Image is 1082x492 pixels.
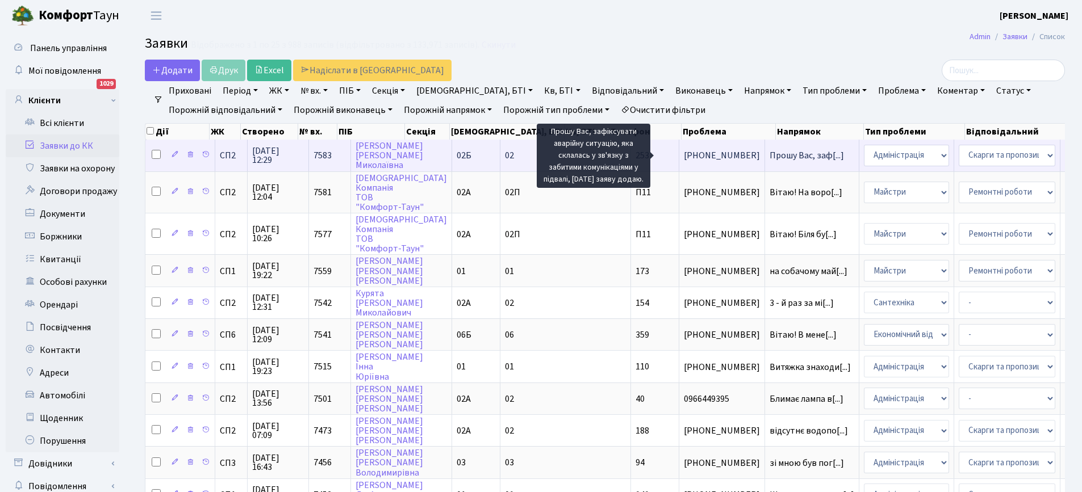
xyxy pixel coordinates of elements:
a: [PERSON_NAME][PERSON_NAME]Миколаївна [356,140,423,171]
span: 02П [505,186,520,199]
span: СП2 [220,230,243,239]
a: Боржники [6,225,119,248]
a: [DEMOGRAPHIC_DATA], БТІ [412,81,537,100]
span: 7583 [314,149,332,162]
a: Панель управління [6,37,119,60]
span: 0966449395 [684,394,760,403]
span: Витяжка знаходи[...] [770,361,851,373]
span: 154 [636,297,649,309]
span: П11 [636,186,651,199]
a: Коментар [933,81,989,100]
a: Порожній виконавець [289,100,397,120]
th: № вх. [298,124,338,140]
span: [PHONE_NUMBER] [684,151,760,160]
b: Комфорт [39,6,93,24]
span: 40 [636,393,645,405]
a: [DEMOGRAPHIC_DATA]КомпаніяТОВ"Комфорт-Таун" [356,213,447,255]
li: Список [1027,31,1065,43]
a: Клієнти [6,89,119,112]
span: [DATE] 16:43 [252,453,304,472]
th: ЖК [210,124,241,140]
th: Секція [405,124,450,140]
span: відсутнє водопо[...] [770,424,848,437]
span: 02А [457,186,471,199]
span: на собачому май[...] [770,265,847,277]
th: Дії [145,124,210,140]
a: Статус [992,81,1035,100]
th: Тип проблеми [864,124,964,140]
span: Панель управління [30,42,107,54]
span: СП2 [220,151,243,160]
a: [PERSON_NAME] [1000,9,1068,23]
a: Договори продажу [6,180,119,203]
a: Excel [247,60,291,81]
a: Додати [145,60,200,81]
a: [PERSON_NAME][PERSON_NAME][PERSON_NAME] [356,319,423,351]
span: 02 [505,424,514,437]
span: 06 [505,329,514,341]
span: 02 [505,297,514,309]
span: Заявки [145,33,188,53]
a: Квитанції [6,248,119,271]
button: Переключити навігацію [142,6,170,25]
a: Виконавець [671,81,737,100]
a: Порожній тип проблеми [499,100,614,120]
span: [DATE] 12:29 [252,146,304,165]
span: СП2 [220,426,243,435]
span: Додати [152,64,193,77]
a: Проблема [874,81,930,100]
span: [DATE] 19:22 [252,262,304,280]
a: Тип проблеми [798,81,871,100]
a: Документи [6,203,119,225]
span: 7541 [314,329,332,341]
a: Скинути [482,40,516,51]
a: Курята[PERSON_NAME]Миколайович [356,287,423,319]
th: Створено [241,124,298,140]
span: 7473 [314,424,332,437]
th: Проблема [682,124,776,140]
span: 7559 [314,265,332,277]
span: [DATE] 07:09 [252,422,304,440]
span: [PHONE_NUMBER] [684,363,760,372]
span: Блимає лампа в[...] [770,393,843,405]
a: ПІБ [335,81,365,100]
span: СП2 [220,298,243,308]
span: 03 [505,457,514,469]
span: Таун [39,6,119,26]
span: СП6 [220,330,243,339]
span: [DATE] 19:23 [252,358,304,376]
a: [PERSON_NAME][PERSON_NAME]Володимирівна [356,447,423,478]
a: [PERSON_NAME][PERSON_NAME][PERSON_NAME] [356,383,423,415]
span: [PHONE_NUMBER] [684,330,760,339]
span: Вітаю! В мене[...] [770,329,837,341]
span: 173 [636,265,649,277]
span: 01 [505,265,514,277]
span: Прошу Вас, заф[...] [770,149,844,162]
a: Порожній відповідальний [164,100,287,120]
a: Напрямок [740,81,796,100]
a: Заявки [1002,31,1027,43]
span: Мої повідомлення [28,65,101,77]
a: Секція [367,81,410,100]
a: Особові рахунки [6,271,119,293]
a: [PERSON_NAME]ІннаЮріївна [356,351,423,382]
th: Напрямок [776,124,864,140]
span: СП3 [220,459,243,468]
span: 01 [457,361,466,373]
a: Заявки до КК [6,134,119,157]
a: ЖК [265,81,294,100]
span: 01 [505,361,514,373]
a: Контакти [6,339,119,361]
nav: breadcrumb [953,25,1082,49]
a: Автомобілі [6,384,119,407]
span: [PHONE_NUMBER] [684,267,760,276]
span: [DATE] 13:56 [252,389,304,407]
img: logo.png [11,5,34,27]
span: 94 [636,457,645,469]
a: Період [218,81,262,100]
a: Щоденник [6,407,119,430]
a: Порожній напрямок [399,100,496,120]
span: 02А [457,424,471,437]
div: 1029 [97,79,116,89]
a: Мої повідомлення1029 [6,60,119,82]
